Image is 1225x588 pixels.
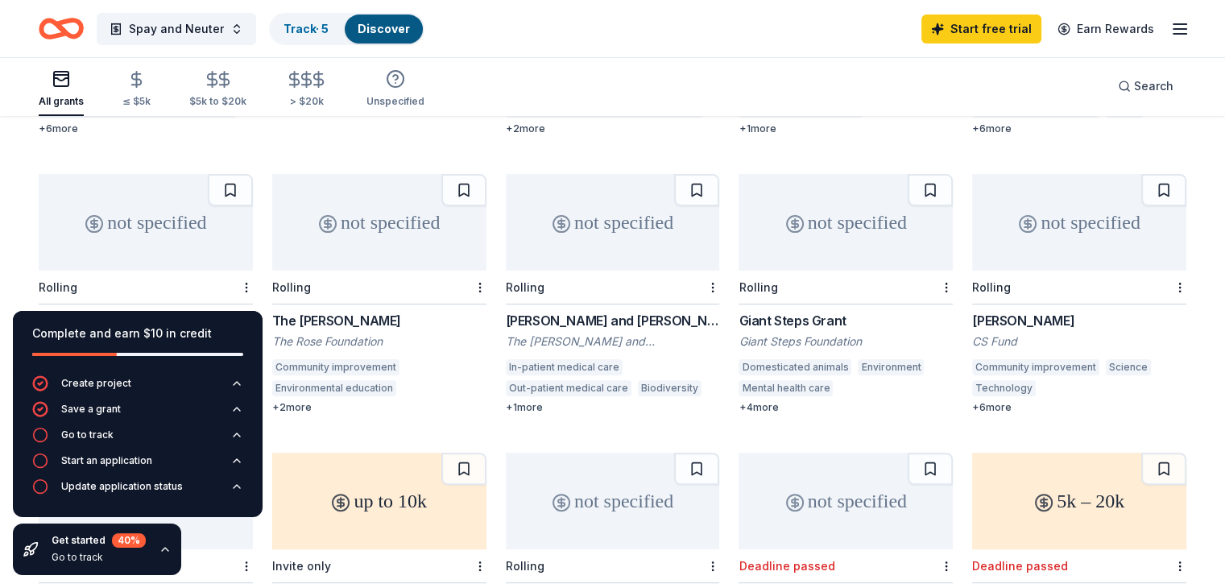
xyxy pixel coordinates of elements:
[272,174,486,414] a: not specifiedRollingThe [PERSON_NAME]The Rose FoundationCommunity improvementEnvironmental educat...
[32,401,243,427] button: Save a grant
[39,174,253,414] a: not specifiedRolling[PERSON_NAME] [PERSON_NAME][PERSON_NAME] FoundationShelter and residential ca...
[358,22,410,35] a: Discover
[1106,359,1151,375] div: Science
[506,380,631,396] div: Out-patient medical care
[739,174,953,271] div: not specified
[52,533,146,548] div: Get started
[61,454,152,467] div: Start an application
[972,333,1186,350] div: CS Fund
[739,333,953,350] div: Giant Steps Foundation
[272,559,331,573] div: Invite only
[921,14,1041,43] a: Start free trial
[1105,70,1186,102] button: Search
[858,359,924,375] div: Environment
[506,311,720,330] div: [PERSON_NAME] and [PERSON_NAME] Foundation Grant
[32,375,243,401] button: Create project
[272,311,486,330] div: The [PERSON_NAME]
[506,174,720,414] a: not specifiedRolling[PERSON_NAME] and [PERSON_NAME] Foundation GrantThe [PERSON_NAME] and [PERSON...
[739,380,833,396] div: Mental health care
[61,377,131,390] div: Create project
[272,401,486,414] div: + 2 more
[366,63,424,116] button: Unspecified
[506,122,720,135] div: + 2 more
[972,453,1186,549] div: 5k – 20k
[39,174,253,271] div: not specified
[39,10,84,48] a: Home
[61,429,114,441] div: Go to track
[739,559,834,573] div: Deadline passed
[972,401,1186,414] div: + 6 more
[1134,77,1173,96] span: Search
[189,95,246,108] div: $5k to $20k
[506,280,544,294] div: Rolling
[112,533,146,548] div: 40 %
[61,480,183,493] div: Update application status
[972,311,1186,330] div: [PERSON_NAME]
[97,13,256,45] button: Spay and Neuter
[739,453,953,549] div: not specified
[506,401,720,414] div: + 1 more
[122,95,151,108] div: ≤ $5k
[972,359,1099,375] div: Community improvement
[52,551,146,564] div: Go to track
[506,174,720,271] div: not specified
[972,559,1068,573] div: Deadline passed
[972,280,1011,294] div: Rolling
[506,559,544,573] div: Rolling
[1048,14,1164,43] a: Earn Rewards
[32,478,243,504] button: Update application status
[39,95,84,108] div: All grants
[61,403,121,416] div: Save a grant
[972,174,1186,271] div: not specified
[285,95,328,108] div: > $20k
[272,280,311,294] div: Rolling
[129,19,224,39] span: Spay and Neuter
[739,311,953,330] div: Giant Steps Grant
[366,95,424,108] div: Unspecified
[272,380,396,396] div: Environmental education
[122,64,151,116] button: ≤ $5k
[506,453,720,549] div: not specified
[972,174,1186,414] a: not specifiedRolling[PERSON_NAME]CS FundCommunity improvementScienceTechnology+6more
[269,13,424,45] button: Track· 5Discover
[32,453,243,478] button: Start an application
[272,333,486,350] div: The Rose Foundation
[739,280,777,294] div: Rolling
[189,64,246,116] button: $5k to $20k
[32,427,243,453] button: Go to track
[739,401,953,414] div: + 4 more
[972,122,1186,135] div: + 6 more
[39,63,84,116] button: All grants
[272,359,399,375] div: Community improvement
[272,174,486,271] div: not specified
[739,174,953,414] a: not specifiedRollingGiant Steps GrantGiant Steps FoundationDomesticated animalsEnvironmentMental ...
[638,380,701,396] div: Biodiversity
[739,122,953,135] div: + 1 more
[506,359,623,375] div: In-patient medical care
[972,380,1036,396] div: Technology
[283,22,329,35] a: Track· 5
[739,359,851,375] div: Domesticated animals
[39,280,77,294] div: Rolling
[39,122,253,135] div: + 6 more
[272,453,486,549] div: up to 10k
[32,324,243,343] div: Complete and earn $10 in credit
[285,64,328,116] button: > $20k
[506,333,720,350] div: The [PERSON_NAME] and [PERSON_NAME] Foundation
